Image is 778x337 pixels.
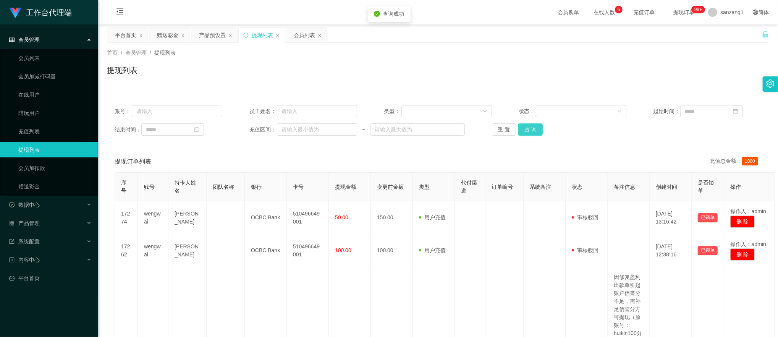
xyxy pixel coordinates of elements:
td: OCBC Bank [245,201,287,234]
i: 图标: menu-fold [107,0,133,25]
i: 图标: profile [9,257,15,262]
i: 图标: global [753,10,758,15]
button: 查 询 [518,123,543,136]
i: 图标: sync [243,32,249,38]
span: 提现金额 [335,184,356,190]
span: 1000 [742,157,758,165]
td: wengwai [138,234,168,267]
a: 提现列表 [18,142,92,157]
div: 平台首页 [115,28,136,42]
button: 重 置 [492,123,516,136]
span: 状态 [572,184,582,190]
i: 图标: down [617,109,622,114]
span: 账号： [115,107,132,115]
span: 审核驳回 [572,214,598,220]
span: 结束时间： [115,126,141,134]
i: 图标: form [9,239,15,244]
input: 请输入最大值为 [370,123,465,136]
span: 会员管理 [9,37,40,43]
sup: 973 [691,6,705,13]
button: 删 除 [730,248,755,261]
i: 图标: table [9,37,15,42]
span: 状态： [519,107,536,115]
button: 删 除 [730,215,755,228]
span: 卡号 [293,184,304,190]
span: 序号 [121,180,126,194]
span: 创建时间 [656,184,677,190]
i: 图标: close [181,33,185,38]
h1: 工作台代理端 [26,0,72,25]
span: 产品管理 [9,220,40,226]
sup: 6 [615,6,623,13]
h1: 提现列表 [107,65,137,76]
td: 150.00 [371,201,413,234]
i: 图标: calendar [194,127,199,132]
a: 会员加减打码量 [18,69,92,84]
i: 图标: appstore-o [9,220,15,226]
a: 会员加扣款 [18,160,92,176]
div: 充值总金额： [710,157,761,166]
span: 100.00 [335,247,351,253]
a: 陪玩用户 [18,105,92,121]
span: 变更前金额 [377,184,404,190]
span: 提现订单列表 [115,157,151,166]
td: wengwai [138,201,168,234]
div: 会员列表 [294,28,315,42]
a: 赠送彩金 [18,179,92,194]
span: / [150,50,151,56]
span: 系统备注 [530,184,551,190]
td: 17262 [115,234,138,267]
a: 会员列表 [18,50,92,66]
span: 银行 [251,184,262,190]
div: 赠送彩金 [157,28,178,42]
div: 提现列表 [252,28,273,42]
td: [DATE] 13:16:42 [650,201,692,234]
span: 充值订单 [629,10,658,15]
td: 17274 [115,201,138,234]
div: 产品预设置 [199,28,226,42]
span: 员工姓名： [249,107,277,115]
button: 已锁单 [698,246,718,255]
span: 用户充值 [419,247,446,253]
td: [DATE] 12:38:16 [650,234,692,267]
span: 持卡人姓名 [175,180,196,194]
i: 图标: close [275,33,280,38]
span: ~ [357,126,370,134]
i: 图标: down [483,109,487,114]
span: 用户充值 [419,214,446,220]
span: 类型 [419,184,430,190]
span: 首页 [107,50,118,56]
td: 510496649001 [287,234,329,267]
span: 充值区间： [249,126,277,134]
a: 充值列表 [18,124,92,139]
button: 已锁单 [698,213,718,222]
a: 工作台代理端 [9,9,72,15]
input: 请输入 [132,105,223,117]
i: 图标: setting [766,79,775,88]
span: 审核驳回 [572,247,598,253]
span: 操作 [730,184,741,190]
span: 内容中心 [9,257,40,263]
span: 系统配置 [9,238,40,245]
span: 50.00 [335,214,348,220]
span: 提现列表 [154,50,176,56]
td: 100.00 [371,234,413,267]
span: 起始时间： [653,107,680,115]
span: 是否锁单 [698,180,714,194]
i: icon: check-circle [374,11,380,17]
input: 请输入最小值为 [277,123,357,136]
td: [PERSON_NAME] [168,234,207,267]
i: 图标: calendar [733,109,738,114]
p: 6 [618,6,620,13]
a: 图标: dashboard平台首页 [9,271,92,286]
span: 类型： [384,107,401,115]
td: OCBC Bank [245,234,287,267]
input: 请输入 [277,105,357,117]
span: 数据中心 [9,202,40,208]
span: 订单编号 [492,184,513,190]
i: 图标: close [139,33,143,38]
img: logo.9652507e.png [9,8,21,18]
span: / [121,50,122,56]
span: 备注信息 [614,184,635,190]
a: 在线用户 [18,87,92,102]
